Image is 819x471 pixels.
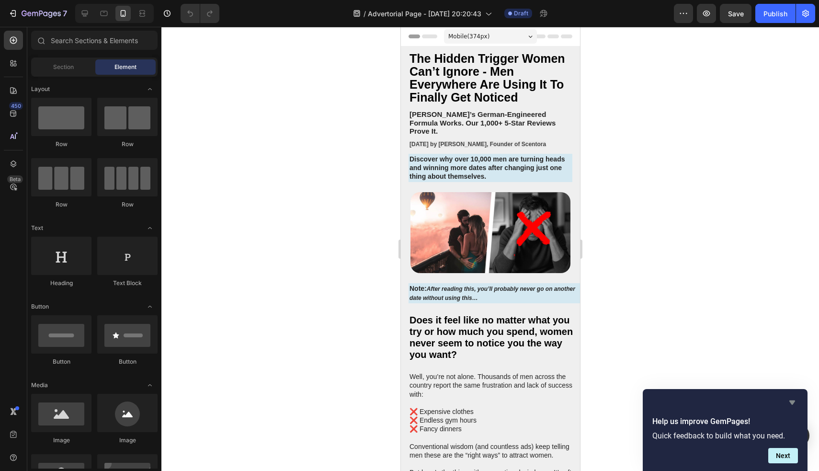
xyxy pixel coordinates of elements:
[97,200,158,209] div: Row
[31,381,48,390] span: Media
[31,436,91,445] div: Image
[97,140,158,149] div: Row
[9,102,23,110] div: 450
[31,31,158,50] input: Search Sections & Elements
[720,4,751,23] button: Save
[768,448,798,463] button: Next question
[9,441,178,459] p: But here’s the thing with conventional wisdom… It’s often dead wrong.
[97,279,158,287] div: Text Block
[4,4,71,23] button: 7
[31,302,49,311] span: Button
[728,10,744,18] span: Save
[53,63,74,71] span: Section
[364,9,366,19] span: /
[181,4,219,23] div: Undo/Redo
[142,220,158,236] span: Toggle open
[142,299,158,314] span: Toggle open
[31,140,91,149] div: Row
[763,9,787,19] div: Publish
[31,85,50,93] span: Layout
[652,416,798,427] h2: Help us improve GemPages!
[31,357,91,366] div: Button
[63,8,67,19] p: 7
[786,397,798,408] button: Hide survey
[755,4,796,23] button: Publish
[97,357,158,366] div: Button
[652,431,798,440] p: Quick feedback to build what you need.
[514,9,528,18] span: Draft
[142,81,158,97] span: Toggle open
[401,27,580,471] iframe: Design area
[31,200,91,209] div: Row
[652,397,798,463] div: Help us improve GemPages!
[97,436,158,445] div: Image
[7,175,23,183] div: Beta
[31,279,91,287] div: Heading
[142,378,158,393] span: Toggle open
[114,63,136,71] span: Element
[31,224,43,232] span: Text
[368,9,481,19] span: Advertorial Page - [DATE] 20:20:43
